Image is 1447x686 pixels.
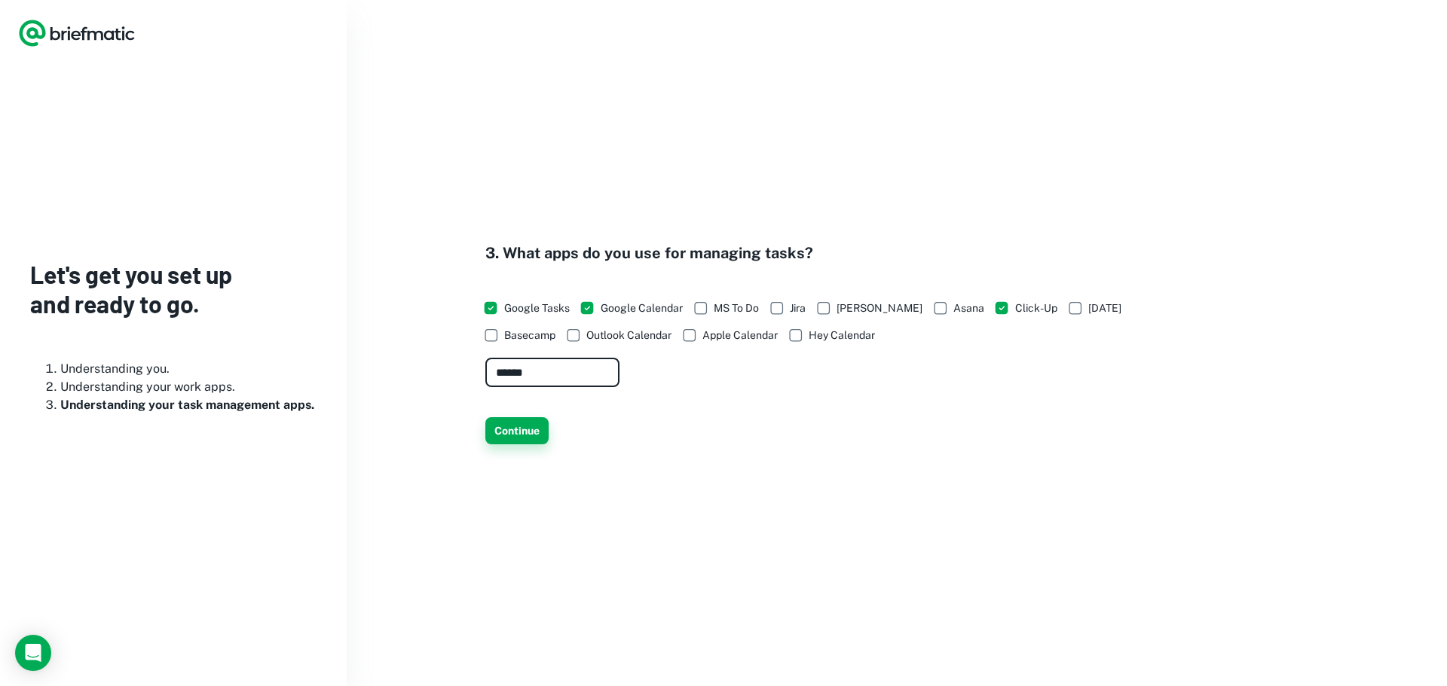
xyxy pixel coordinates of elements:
button: Continue [485,417,549,444]
span: Hey Calendar [809,327,875,343]
span: MS To Do [714,300,759,316]
span: Google Tasks [504,300,570,316]
span: Google Calendar [601,300,683,316]
div: Load Chat [15,635,51,671]
li: Understanding your work apps. [60,378,317,396]
span: Basecamp [504,327,555,343]
span: Outlook Calendar [586,327,671,343]
span: Jira [790,300,806,316]
span: [PERSON_NAME] [837,300,922,316]
li: Understanding you. [60,360,317,378]
h3: Let's get you set up and ready to go. [30,260,317,318]
span: Apple Calendar [702,327,778,343]
a: Logo [18,18,136,48]
h4: 3. What apps do you use for managing tasks? [485,242,1136,264]
span: Click-Up [1015,300,1057,316]
span: [DATE] [1088,300,1121,316]
span: Asana [953,300,984,316]
b: Understanding your task management apps. [60,398,314,412]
